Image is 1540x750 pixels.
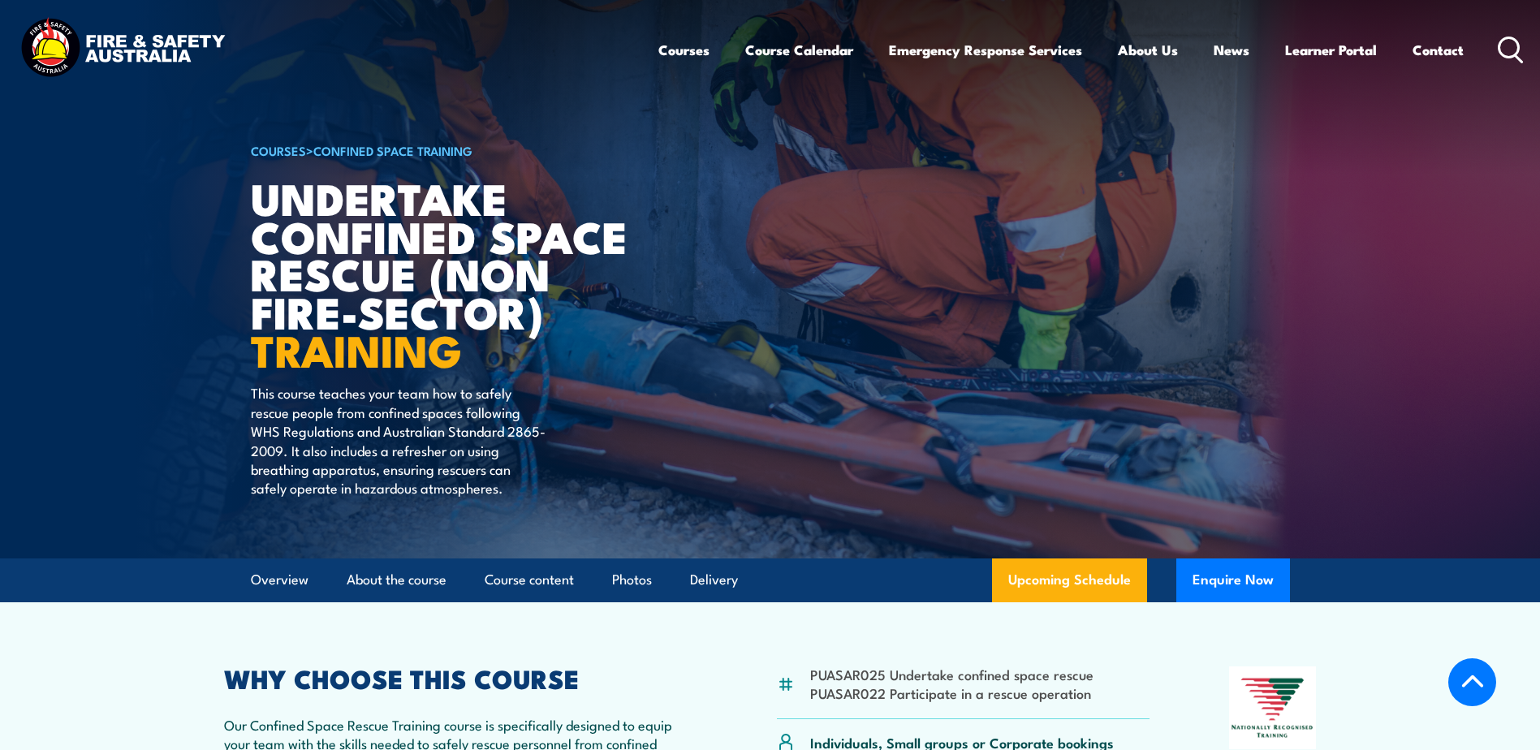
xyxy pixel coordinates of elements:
[224,666,698,689] h2: WHY CHOOSE THIS COURSE
[810,683,1094,702] li: PUASAR022 Participate in a rescue operation
[251,315,462,382] strong: TRAINING
[889,28,1082,71] a: Emergency Response Services
[485,558,574,601] a: Course content
[1229,666,1317,749] img: Nationally Recognised Training logo.
[810,665,1094,683] li: PUASAR025 Undertake confined space rescue
[251,140,652,160] h6: >
[251,141,306,159] a: COURSES
[690,558,738,601] a: Delivery
[313,141,472,159] a: Confined Space Training
[251,179,652,369] h1: Undertake Confined Space Rescue (non Fire-Sector)
[251,383,547,497] p: This course teaches your team how to safely rescue people from confined spaces following WHS Regu...
[347,558,446,601] a: About the course
[992,558,1147,602] a: Upcoming Schedule
[1413,28,1464,71] a: Contact
[1285,28,1377,71] a: Learner Portal
[612,558,652,601] a: Photos
[1118,28,1178,71] a: About Us
[1176,558,1290,602] button: Enquire Now
[745,28,853,71] a: Course Calendar
[658,28,710,71] a: Courses
[251,558,308,601] a: Overview
[1214,28,1249,71] a: News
